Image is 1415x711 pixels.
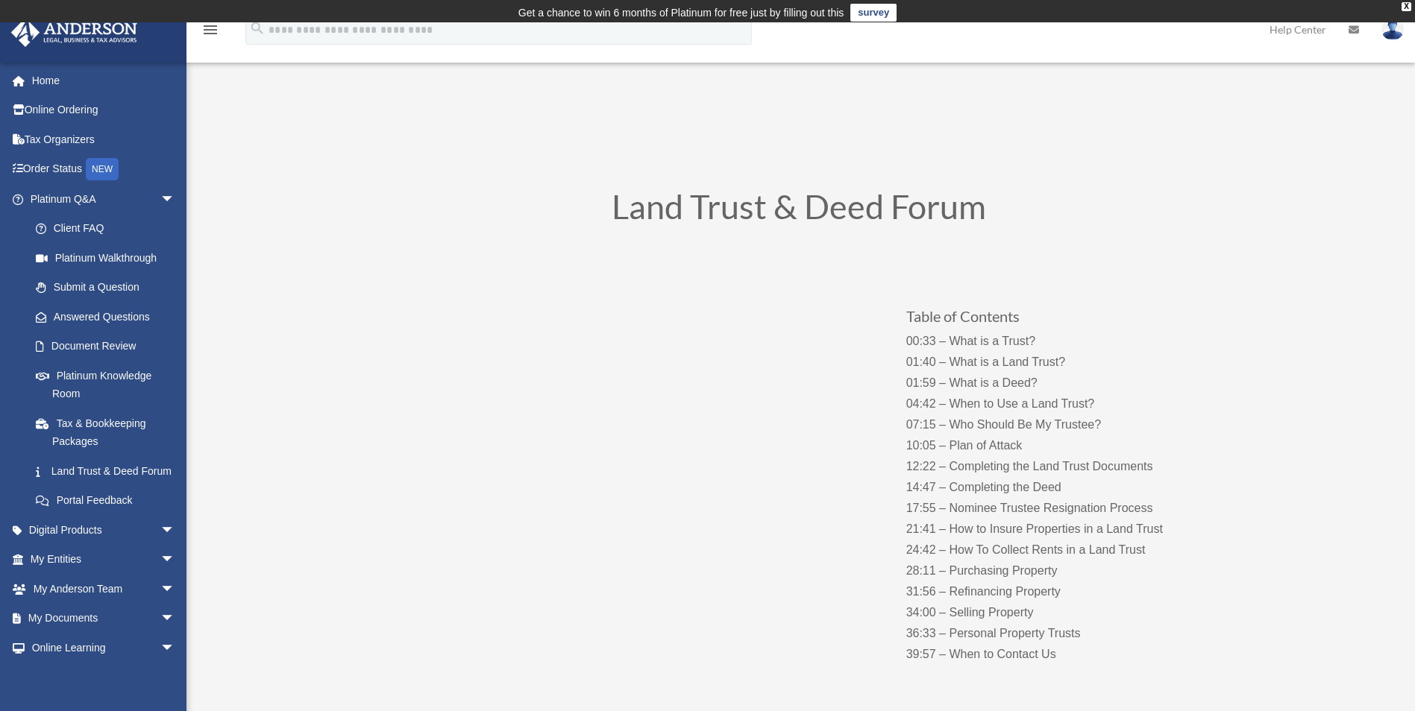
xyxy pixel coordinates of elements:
a: survey [850,4,897,22]
div: Get a chance to win 6 months of Platinum for free just by filling out this [518,4,844,22]
a: Answered Questions [21,302,198,332]
a: Portal Feedback [21,486,198,516]
a: Document Review [21,332,198,361]
a: Order StatusNEW [10,154,198,185]
a: My Documentsarrow_drop_down [10,604,198,633]
span: arrow_drop_down [160,545,190,575]
h3: Table of Contents [906,309,1201,331]
a: Platinum Knowledge Room [21,361,198,408]
img: Anderson Advisors Platinum Portal [7,18,142,47]
a: Tax Organizers [10,124,198,154]
a: Digital Productsarrow_drop_down [10,515,198,545]
h1: Land Trust & Deed Forum [396,190,1202,231]
a: Client FAQ [21,214,198,244]
span: arrow_drop_down [160,184,190,215]
div: close [1402,2,1411,11]
a: menu [201,26,219,39]
a: Platinum Walkthrough [21,243,198,273]
a: Land Trust & Deed Forum [21,456,190,486]
p: 00:33 – What is a Trust? 01:40 – What is a Land Trust? 01:59 – What is a Deed? 04:42 – When to Us... [906,331,1201,665]
a: Tax & Bookkeeping Packages [21,408,198,456]
span: arrow_drop_down [160,604,190,634]
span: arrow_drop_down [160,515,190,546]
a: Platinum Q&Aarrow_drop_down [10,184,198,214]
span: arrow_drop_down [160,574,190,604]
img: User Pic [1381,19,1404,40]
a: My Entitiesarrow_drop_down [10,545,198,575]
a: Online Learningarrow_drop_down [10,633,198,663]
a: My Anderson Teamarrow_drop_down [10,574,198,604]
a: Submit a Question [21,273,198,303]
i: menu [201,21,219,39]
span: arrow_drop_down [160,633,190,663]
a: Online Ordering [10,95,198,125]
a: Home [10,66,198,95]
i: search [249,20,266,37]
div: NEW [86,158,119,180]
